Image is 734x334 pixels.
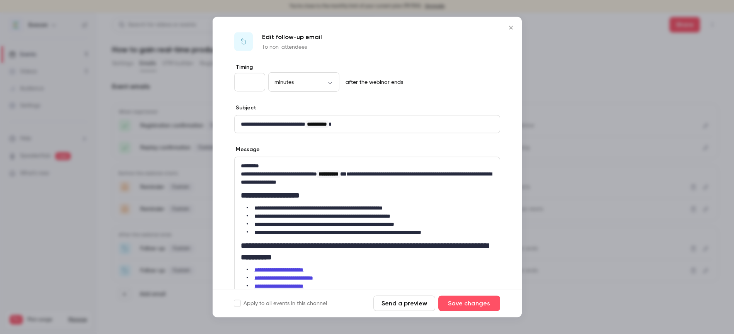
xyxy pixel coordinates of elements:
button: Close [503,20,519,36]
div: minutes [268,78,339,86]
p: Edit follow-up email [262,32,322,42]
label: Message [234,146,260,153]
label: Apply to all events in this channel [234,300,327,307]
p: To non-attendees [262,43,322,51]
label: Timing [234,63,500,71]
div: editor [235,157,500,311]
label: Subject [234,104,256,112]
div: editor [235,116,500,133]
button: Save changes [438,296,500,311]
p: after the webinar ends [342,78,403,86]
button: Send a preview [373,296,435,311]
